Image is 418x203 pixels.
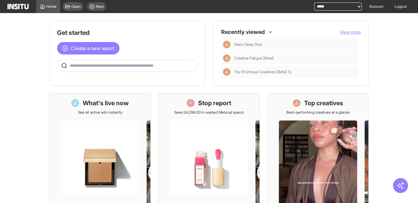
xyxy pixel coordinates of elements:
[234,69,356,74] span: Top 10 Unique Creatives [Beta]
[223,68,231,76] div: Insights
[96,4,104,9] span: New
[234,42,262,47] span: Static Deep Dive
[234,56,356,61] span: Creative Fatigue [Beta]
[198,99,231,107] h1: Stop report
[234,42,356,47] span: Static Deep Dive
[57,42,119,54] button: Create a new report
[83,99,129,107] h1: What's live now
[340,29,361,35] button: View more
[234,56,274,61] span: Creative Fatigue [Beta]
[286,110,350,115] p: Best-performing creatives at a glance
[223,41,231,48] div: Insights
[174,110,244,115] p: Save £4,299.00 in wasted Meta ad spend
[223,54,231,62] div: Insights
[234,69,292,74] span: Top 10 Unique Creatives [Beta]
[57,28,197,37] h1: Get started
[46,4,56,9] span: Home
[7,4,29,9] img: Logo
[71,4,81,9] span: Open
[304,99,343,107] h1: Top creatives
[71,45,114,52] span: Create a new report
[78,110,122,115] p: See all active ads instantly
